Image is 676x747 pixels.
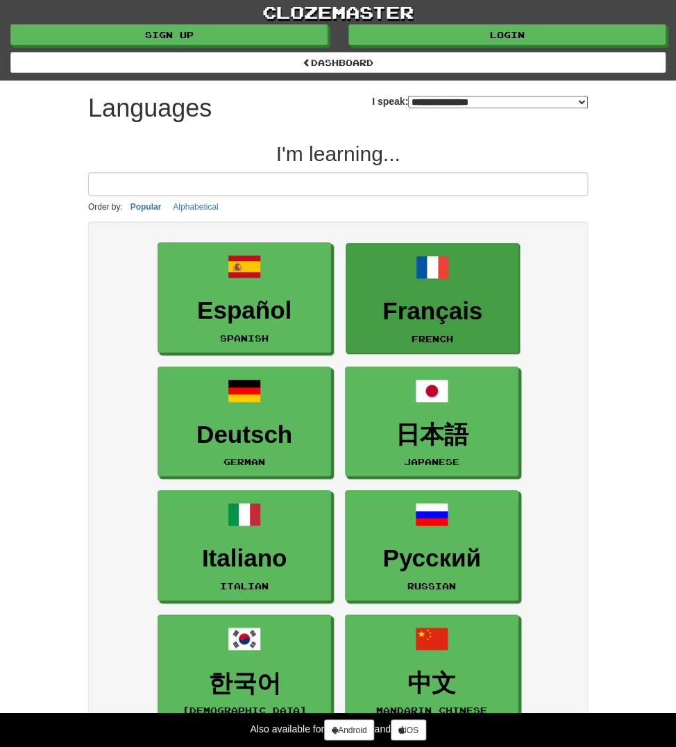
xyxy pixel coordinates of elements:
[165,545,323,572] h3: Italiano
[353,669,511,696] h3: 中文
[353,421,511,448] h3: 日本語
[345,490,518,601] a: РусскийRussian
[223,457,265,467] small: German
[126,199,166,215] button: Popular
[353,298,512,325] h3: Français
[158,242,331,353] a: EspañolSpanish
[88,94,212,122] h1: Languages
[324,719,374,740] a: Android
[346,243,519,353] a: FrançaisFrench
[391,719,426,740] a: iOS
[220,333,269,343] small: Spanish
[158,614,331,725] a: 한국어[DEMOGRAPHIC_DATA]
[404,457,459,467] small: Japanese
[169,199,222,215] button: Alphabetical
[372,94,588,108] label: I speak:
[165,669,323,696] h3: 한국어
[345,614,518,725] a: 中文Mandarin Chinese
[158,367,331,477] a: DeutschGerman
[220,581,269,591] small: Italian
[348,24,666,45] a: Login
[165,421,323,448] h3: Deutsch
[376,705,487,714] small: Mandarin Chinese
[10,52,666,73] a: dashboard
[412,334,453,344] small: French
[10,24,328,45] a: Sign up
[88,202,123,212] small: Order by:
[353,545,511,572] h3: Русский
[88,142,588,165] h2: I'm learning...
[165,297,323,324] h3: Español
[407,581,456,591] small: Russian
[408,96,588,108] select: I speak:
[345,367,518,477] a: 日本語Japanese
[158,490,331,601] a: ItalianoItalian
[183,705,307,714] small: [DEMOGRAPHIC_DATA]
